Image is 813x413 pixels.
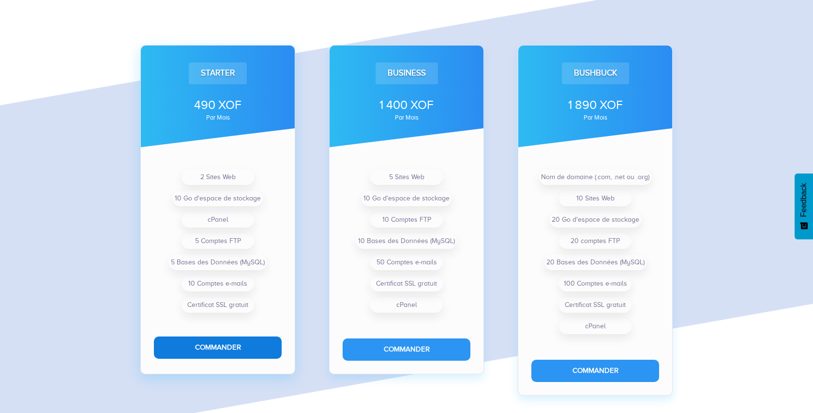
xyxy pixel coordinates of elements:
[181,212,254,228] li: cPanel
[370,276,443,291] li: Certificat SSL gratuit
[169,255,267,270] li: 5 Bases des Données (MySQL)
[531,360,659,382] button: Commander
[559,233,632,249] li: 20 comptes FTP
[356,233,457,249] li: 10 Bases des Données (MySQL)
[559,276,632,291] li: 100 Comptes e-mails
[531,96,659,114] div: 1 890 XOF
[181,233,254,249] li: 5 Comptes FTP
[189,62,247,84] div: Starter
[343,115,470,121] div: par mois
[562,62,629,84] div: Bushbuck
[154,96,282,114] div: 490 XOF
[154,337,282,358] button: Commander
[181,297,254,313] li: Certificat SSL gratuit
[376,62,438,84] div: Business
[361,191,452,206] li: 10 Go d'espace de stockage
[370,255,443,270] li: 50 Comptes e-mails
[181,276,254,291] li: 10 Comptes e-mails
[544,255,647,270] li: 20 Bases des Données (MySQL)
[154,115,282,121] div: par mois
[343,338,470,360] button: Commander
[795,173,813,239] button: Feedback - Afficher l’enquête
[539,169,651,185] li: Nom de domaine (.com, .net ou .org)
[173,191,263,206] li: 10 Go d'espace de stockage
[181,169,254,185] li: 2 Sites Web
[550,212,641,228] li: 20 Go d'espace de stockage
[531,115,659,121] div: par mois
[559,297,632,313] li: Certificat SSL gratuit
[559,191,632,206] li: 10 Sites Web
[370,169,443,185] li: 5 Sites Web
[799,183,808,217] span: Feedback
[559,319,632,334] li: cPanel
[343,96,470,114] div: 1 400 XOF
[370,212,443,228] li: 10 Comptes FTP
[370,297,443,313] li: cPanel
